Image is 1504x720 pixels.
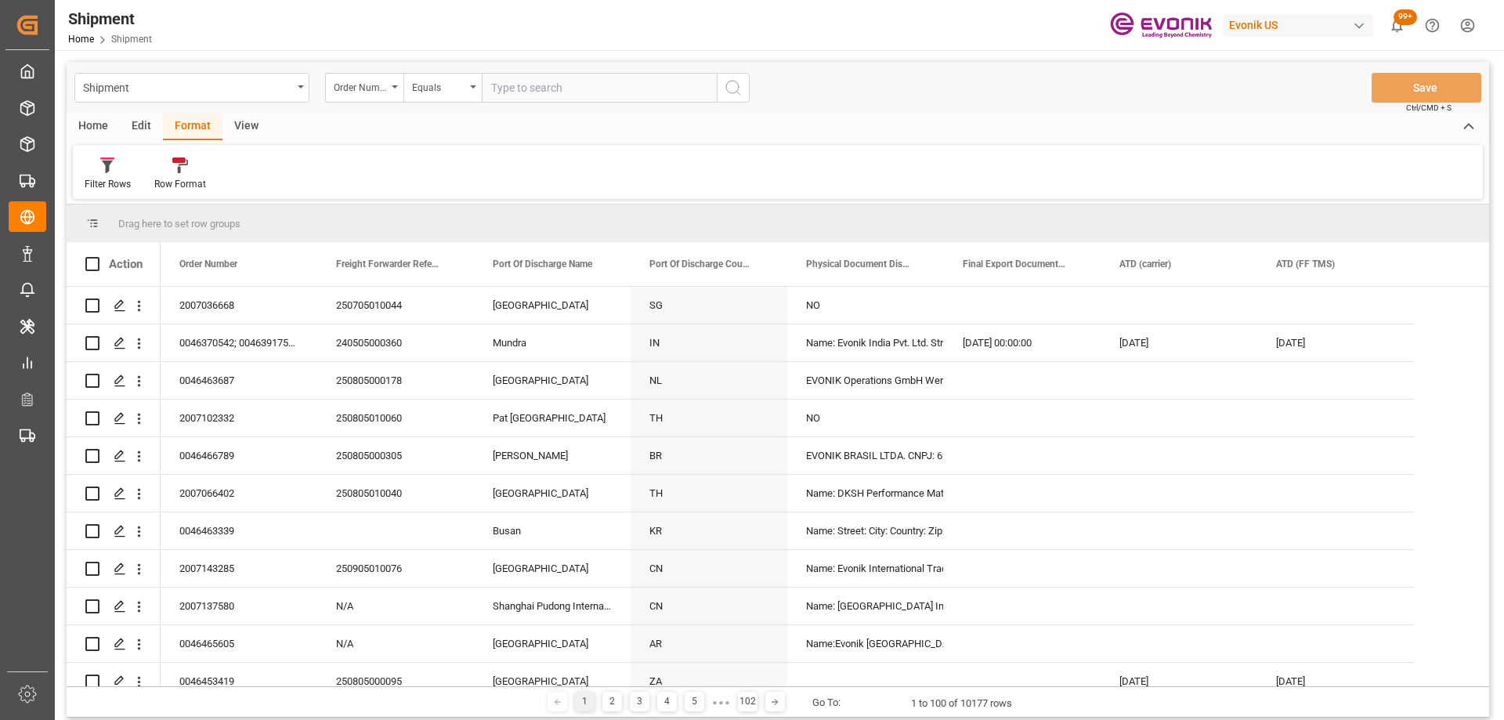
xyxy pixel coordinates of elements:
[493,259,592,270] span: Port Of Discharge Name
[161,588,317,624] div: 2007137580
[806,363,925,399] div: EVONIK Operations GmbH Werk Goldschmidtstr [STREET_ADDRESS] Email: [EMAIL_ADDRESS][DOMAIN_NAME]
[317,625,474,662] div: N/A
[161,588,1414,625] div: Press SPACE to select this row.
[179,259,237,270] span: Order Number
[631,400,787,436] div: TH
[118,218,240,230] span: Drag here to set row groups
[474,550,631,587] div: [GEOGRAPHIC_DATA]
[685,692,704,711] div: 5
[163,114,222,140] div: Format
[1406,102,1452,114] span: Ctrl/CMD + S
[1257,663,1414,700] div: [DATE]
[317,588,474,624] div: N/A
[482,73,717,103] input: Type to search
[161,550,1414,588] div: Press SPACE to select this row.
[717,73,750,103] button: search button
[602,692,622,711] div: 2
[161,324,1414,362] div: Press SPACE to select this row.
[67,625,161,663] div: Press SPACE to select this row.
[657,692,677,711] div: 4
[317,475,474,512] div: 250805010040
[806,513,925,549] div: Name: Street: City: Country: Zip: CONTACT: EMAIL: [PERSON_NAME][DOMAIN_NAME][EMAIL_ADDRESS][PERSO...
[1372,73,1481,103] button: Save
[154,177,206,191] div: Row Format
[631,324,787,361] div: IN
[161,512,1414,550] div: Press SPACE to select this row.
[68,34,94,45] a: Home
[474,437,631,474] div: [PERSON_NAME]
[161,287,1414,324] div: Press SPACE to select this row.
[83,77,292,96] div: Shipment
[474,362,631,399] div: [GEOGRAPHIC_DATA]
[806,259,911,270] span: Physical Document Distribution Instruction
[1276,259,1335,270] span: ATD (FF TMS)
[161,437,1414,475] div: Press SPACE to select this row.
[334,77,387,95] div: Order Number
[1379,8,1415,43] button: show 100 new notifications
[474,588,631,624] div: Shanghai Pudong International Apt
[161,663,1414,700] div: Press SPACE to select this row.
[161,362,1414,400] div: Press SPACE to select this row.
[317,437,474,474] div: 250805000305
[67,663,161,700] div: Press SPACE to select this row.
[317,362,474,399] div: 250805000178
[649,259,754,270] span: Port Of Discharge Country Code
[74,73,309,103] button: open menu
[67,512,161,550] div: Press SPACE to select this row.
[944,324,1101,361] div: [DATE] 00:00:00
[806,626,925,662] div: Name:Evonik [GEOGRAPHIC_DATA] S.A [STREET_ADDRESS][PERSON_NAME] Zip: B1609HDB CONTACT:[PERSON_NAM...
[403,73,482,103] button: open menu
[575,692,595,711] div: 1
[336,259,441,270] span: Freight Forwarder Reference
[1101,663,1257,700] div: [DATE]
[317,287,474,324] div: 250705010044
[161,625,317,662] div: 0046465605
[806,288,925,324] div: NO
[806,588,925,624] div: Name: [GEOGRAPHIC_DATA] Import & Export CO LTD Street: [STREET_ADDRESS] CONTACT: [PERSON_NAME] TE...
[161,437,317,474] div: 0046466789
[1119,259,1171,270] span: ATD (carrier)
[161,400,317,436] div: 2007102332
[67,362,161,400] div: Press SPACE to select this row.
[161,512,317,549] div: 0046463339
[325,73,403,103] button: open menu
[1110,12,1212,39] img: Evonik-brand-mark-Deep-Purple-RGB.jpeg_1700498283.jpeg
[631,437,787,474] div: BR
[474,512,631,549] div: Busan
[1415,8,1450,43] button: Help Center
[963,259,1068,270] span: Final Export Documentation Sent To Destination
[67,114,120,140] div: Home
[317,324,474,361] div: 240505000360
[412,77,465,95] div: Equals
[68,7,152,31] div: Shipment
[812,695,841,711] div: Go To:
[1223,14,1373,37] div: Evonik US
[222,114,270,140] div: View
[161,550,317,587] div: 2007143285
[806,325,925,361] div: Name: Evonik India Pvt. Ltd. Street: [GEOGRAPHIC_DATA], [GEOGRAPHIC_DATA], [GEOGRAPHIC_DATA], [GE...
[474,324,631,361] div: Mundra
[161,400,1414,437] div: Press SPACE to select this row.
[630,692,649,711] div: 3
[631,663,787,700] div: ZA
[631,550,787,587] div: CN
[67,287,161,324] div: Press SPACE to select this row.
[712,696,729,708] div: ● ● ●
[67,324,161,362] div: Press SPACE to select this row.
[806,438,925,474] div: EVONIK BRASIL LTDA. CNPJ: 62.695.036/0037-03 [STREET_ADDRESS][PERSON_NAME] Contact: [PERSON_NAME]...
[67,400,161,437] div: Press SPACE to select this row.
[631,512,787,549] div: KR
[67,475,161,512] div: Press SPACE to select this row.
[67,437,161,475] div: Press SPACE to select this row.
[474,625,631,662] div: [GEOGRAPHIC_DATA]
[806,551,925,587] div: Name: Evonik International Trading ([GEOGRAPHIC_DATA]) Co., Ltd. [STREET_ADDRESS][PERSON_NAME] [G...
[109,257,143,271] div: Action
[474,663,631,700] div: [GEOGRAPHIC_DATA]
[120,114,163,140] div: Edit
[631,287,787,324] div: SG
[1223,10,1379,40] button: Evonik US
[161,663,317,700] div: 0046453419
[67,550,161,588] div: Press SPACE to select this row.
[911,696,1012,711] div: 1 to 100 of 10177 rows
[161,362,317,399] div: 0046463687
